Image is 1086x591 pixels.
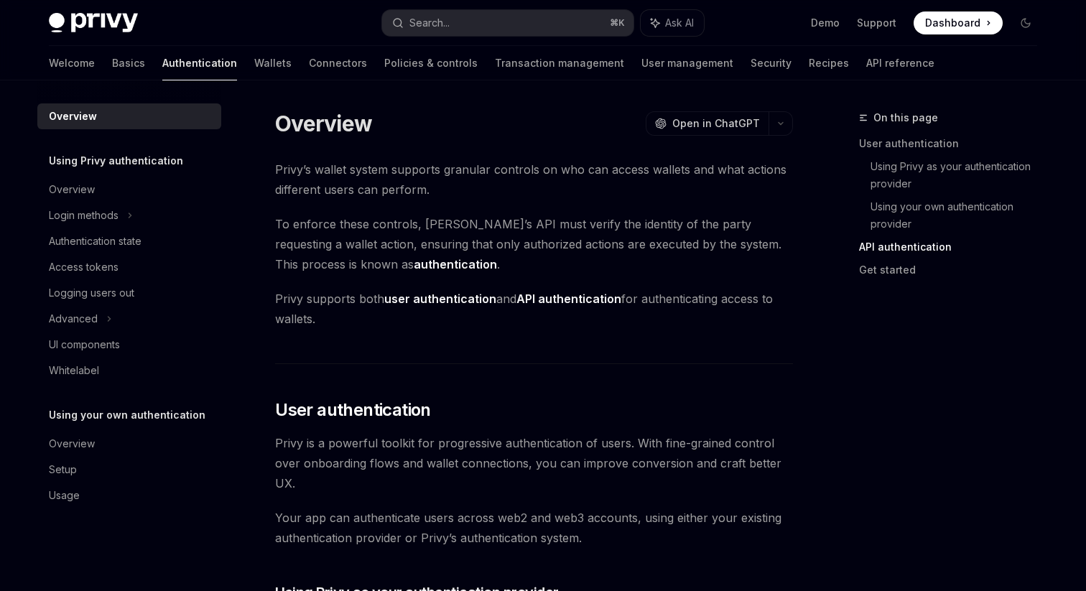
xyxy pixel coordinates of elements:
div: Overview [49,181,95,198]
span: ⌘ K [610,17,625,29]
a: Support [857,16,896,30]
a: Basics [112,46,145,80]
a: Overview [37,431,221,457]
strong: user authentication [384,292,496,306]
span: Privy’s wallet system supports granular controls on who can access wallets and what actions diffe... [275,159,793,200]
a: Usage [37,483,221,508]
img: dark logo [49,13,138,33]
strong: API authentication [516,292,621,306]
a: Logging users out [37,280,221,306]
a: Connectors [309,46,367,80]
div: Setup [49,461,77,478]
span: Dashboard [925,16,980,30]
div: Access tokens [49,259,119,276]
a: Welcome [49,46,95,80]
div: Login methods [49,207,119,224]
div: Overview [49,108,97,125]
div: UI components [49,336,120,353]
button: Toggle dark mode [1014,11,1037,34]
span: User authentication [275,399,431,422]
a: User authentication [859,132,1049,155]
strong: authentication [414,257,497,271]
a: Recipes [809,46,849,80]
a: Wallets [254,46,292,80]
h5: Using Privy authentication [49,152,183,169]
a: Overview [37,177,221,203]
a: Security [751,46,792,80]
a: Using Privy as your authentication provider [871,155,1049,195]
a: Transaction management [495,46,624,80]
a: Access tokens [37,254,221,280]
a: Get started [859,259,1049,281]
a: Setup [37,457,221,483]
div: Search... [409,14,450,32]
span: To enforce these controls, [PERSON_NAME]’s API must verify the identity of the party requesting a... [275,214,793,274]
h1: Overview [275,111,372,136]
span: On this page [873,109,938,126]
a: Demo [811,16,840,30]
div: Usage [49,487,80,504]
div: Logging users out [49,284,134,302]
a: UI components [37,332,221,358]
button: Ask AI [641,10,704,36]
a: Authentication state [37,228,221,254]
a: User management [641,46,733,80]
a: Dashboard [914,11,1003,34]
span: Ask AI [665,16,694,30]
a: API reference [866,46,934,80]
div: Advanced [49,310,98,327]
div: Overview [49,435,95,452]
span: Privy supports both and for authenticating access to wallets. [275,289,793,329]
a: Overview [37,103,221,129]
div: Whitelabel [49,362,99,379]
a: Policies & controls [384,46,478,80]
a: Whitelabel [37,358,221,383]
a: Using your own authentication provider [871,195,1049,236]
button: Open in ChatGPT [646,111,769,136]
h5: Using your own authentication [49,406,205,424]
span: Open in ChatGPT [672,116,760,131]
a: Authentication [162,46,237,80]
div: Authentication state [49,233,141,250]
a: API authentication [859,236,1049,259]
span: Privy is a powerful toolkit for progressive authentication of users. With fine-grained control ov... [275,433,793,493]
span: Your app can authenticate users across web2 and web3 accounts, using either your existing authent... [275,508,793,548]
button: Search...⌘K [382,10,633,36]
